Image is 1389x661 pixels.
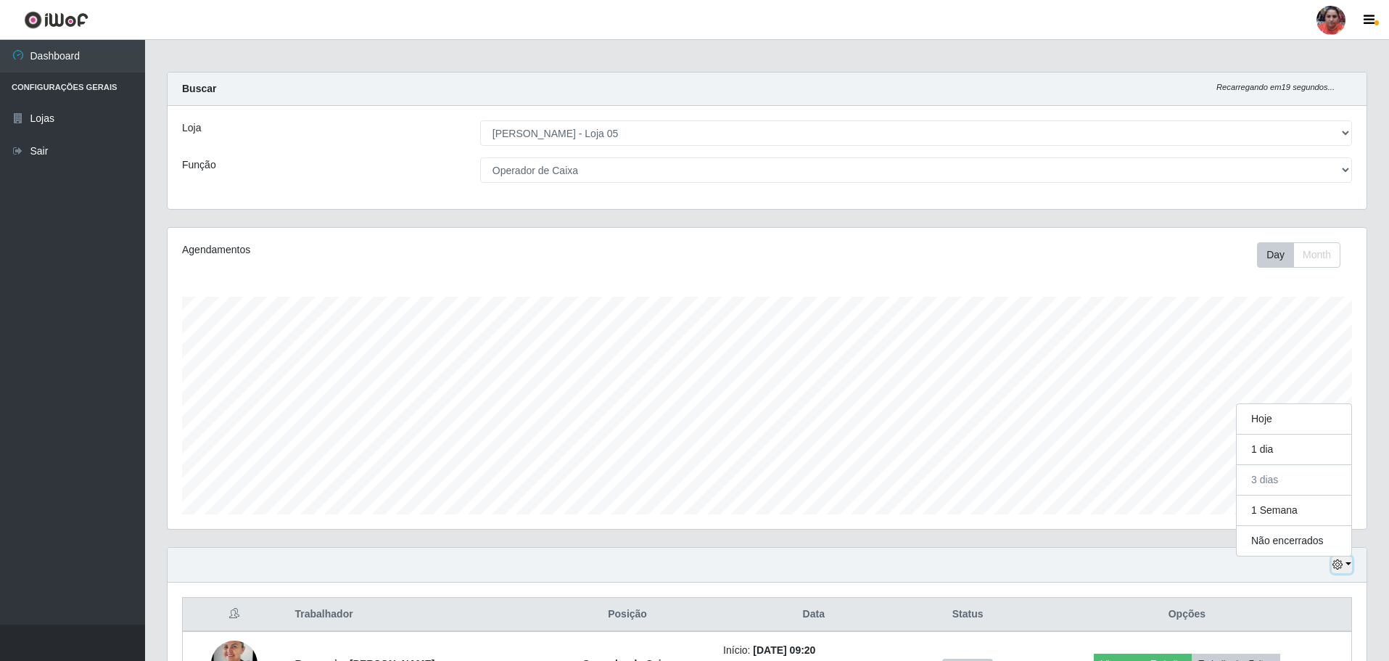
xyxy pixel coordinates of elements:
[1237,526,1351,556] button: Não encerrados
[1237,496,1351,526] button: 1 Semana
[1216,83,1335,91] i: Recarregando em 19 segundos...
[182,83,216,94] strong: Buscar
[287,598,541,632] th: Trabalhador
[723,643,904,658] li: Início:
[24,11,88,29] img: CoreUI Logo
[1237,435,1351,465] button: 1 dia
[1257,242,1340,268] div: First group
[540,598,714,632] th: Posição
[913,598,1023,632] th: Status
[1293,242,1340,268] button: Month
[1257,242,1294,268] button: Day
[1023,598,1352,632] th: Opções
[753,644,815,656] time: [DATE] 09:20
[714,598,912,632] th: Data
[1237,404,1351,435] button: Hoje
[182,242,657,258] div: Agendamentos
[182,120,201,136] label: Loja
[182,157,216,173] label: Função
[1237,465,1351,496] button: 3 dias
[1257,242,1352,268] div: Toolbar with button groups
